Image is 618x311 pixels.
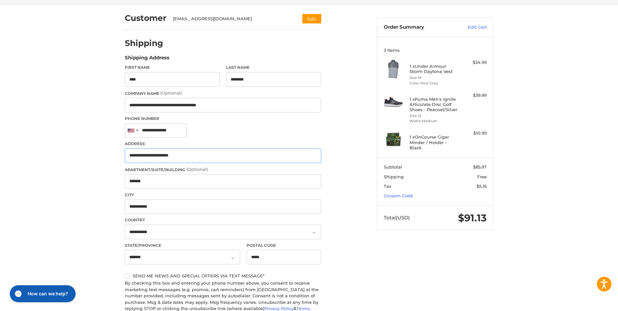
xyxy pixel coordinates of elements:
[410,118,459,124] li: Width Medium
[125,13,166,23] h2: Customer
[477,184,487,189] span: $5.16
[125,243,240,248] label: State/Province
[384,24,454,31] h3: Order Summary
[473,164,487,170] span: $85.97
[384,174,404,179] span: Shipping
[186,167,208,172] small: (Optional)
[125,65,220,70] label: First Name
[410,81,459,86] li: Color Mod Gray
[384,215,410,221] span: Total (USD)
[410,113,459,119] li: Size 12
[410,134,459,150] h4: 1 x OnCourse Cigar Minder / Holder - Black
[125,273,321,278] label: Send me news and special offers via text message*
[458,212,487,224] span: $91.13
[125,217,321,223] label: Country
[247,243,322,248] label: Postal Code
[125,166,321,173] label: Apartment/Suite/Building
[125,54,169,65] legend: Shipping Address
[125,90,321,96] label: Company Name
[125,116,321,122] label: Phone Number
[384,164,402,170] span: Subtotal
[125,124,140,138] div: United States: +1
[125,141,321,147] label: Address
[477,174,487,179] span: Free
[264,306,294,311] a: Privacy Policy
[226,65,321,70] label: Last Name
[461,130,487,137] div: $10.99
[410,75,459,81] li: Size M
[160,90,182,96] small: (Optional)
[125,192,321,198] label: City
[384,193,413,198] a: Coupon Code
[296,306,310,311] a: Terms
[7,283,78,304] iframe: Gorgias live chat messenger
[173,16,290,22] div: [EMAIL_ADDRESS][DOMAIN_NAME]
[410,64,459,74] h4: 1 x Under Armour Storm Daytona Vest
[125,38,163,48] h2: Shipping
[410,96,459,112] h4: 1 x Puma Men's Ignite Articulate Disc Golf Shoes - Peacoat/Silver
[454,24,487,31] a: Edit Cart
[384,48,487,53] h3: 3 Items
[461,59,487,66] div: $34.99
[384,184,391,189] span: Tax
[461,92,487,99] div: $39.99
[302,14,321,23] button: Edit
